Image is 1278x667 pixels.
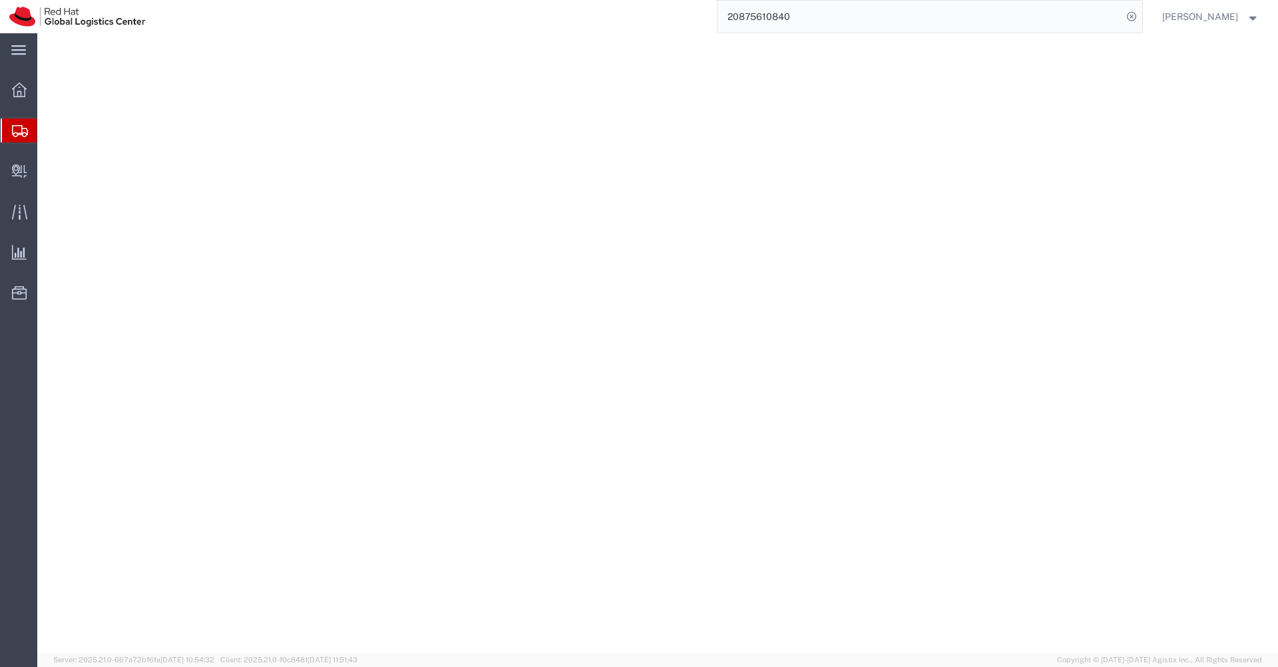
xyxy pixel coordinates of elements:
[37,33,1278,653] iframe: FS Legacy Container
[220,656,357,664] span: Client: 2025.21.0-f0c8481
[308,656,357,664] span: [DATE] 11:51:43
[53,656,214,664] span: Server: 2025.21.0-667a72bf6fa
[1162,9,1238,24] span: Nilesh Shinde
[718,1,1122,33] input: Search for shipment number, reference number
[9,7,145,27] img: logo
[1162,9,1260,25] button: [PERSON_NAME]
[160,656,214,664] span: [DATE] 10:54:32
[1057,654,1262,666] span: Copyright © [DATE]-[DATE] Agistix Inc., All Rights Reserved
